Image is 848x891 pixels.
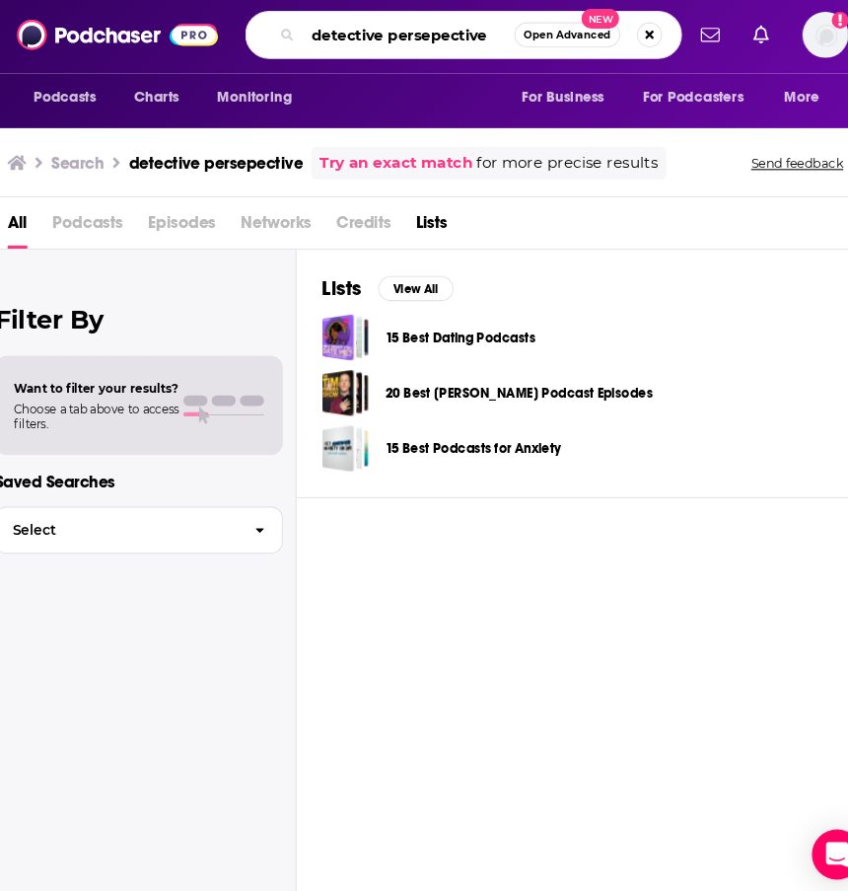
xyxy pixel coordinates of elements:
a: 15 Best Dating Podcasts [380,311,521,333]
span: Select [13,496,241,509]
span: Monitoring [221,82,291,110]
span: Open Advanced [510,32,592,41]
span: For Podcasters [622,82,717,110]
a: Charts [130,77,197,114]
a: 20 Best [PERSON_NAME] Podcast Episodes [380,363,631,385]
img: Podchaser - Follow, Share and Rate Podcasts [33,18,222,55]
span: Logged in as rowan.sullivan [772,15,815,58]
span: Episodes [156,197,220,238]
h3: detective persepective [138,148,302,167]
button: open menu [35,77,132,114]
h2: Filter By [12,290,283,319]
a: 15 Best Podcasts for Anxiety [380,415,544,437]
span: Credits [333,197,385,238]
button: Send feedback [718,149,816,166]
span: Podcasts [48,82,106,110]
a: ListsView All [319,262,444,287]
span: for more precise results [465,146,636,169]
span: Choose a tab above to access filters. [30,382,185,409]
span: New [564,12,600,31]
a: All [24,197,42,238]
button: open menu [609,77,745,114]
a: Show notifications dropdown [669,20,702,53]
button: View All [373,263,444,287]
div: Open Intercom Messenger [781,784,828,832]
a: 15 Best Podcasts for Anxiety [319,404,364,448]
a: Show notifications dropdown [718,20,748,53]
span: Podcasts [66,197,132,238]
h3: Search [65,148,114,167]
img: User Profile [772,15,815,58]
a: 20 Best Tim Ferriss Podcast Episodes [319,351,364,396]
span: Networks [244,197,310,238]
span: Want to filter your results? [30,362,185,376]
span: For Business [508,82,586,110]
button: open menu [207,77,317,114]
button: open menu [742,77,813,114]
span: More [755,82,789,110]
p: Saved Searches [12,448,283,467]
a: Lists [408,197,438,238]
button: Show profile menu [772,15,815,58]
svg: Add a profile image [800,15,815,31]
a: Try an exact match [318,146,461,169]
button: Open AdvancedNew [501,25,601,48]
button: open menu [494,77,610,114]
button: Select [12,481,283,525]
a: 15 Best Dating Podcasts [319,299,364,343]
div: Search podcasts, credits, & more... [247,14,659,59]
span: Charts [143,82,185,110]
h2: Lists [319,262,357,287]
input: Search podcasts, credits, & more... [302,21,501,52]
